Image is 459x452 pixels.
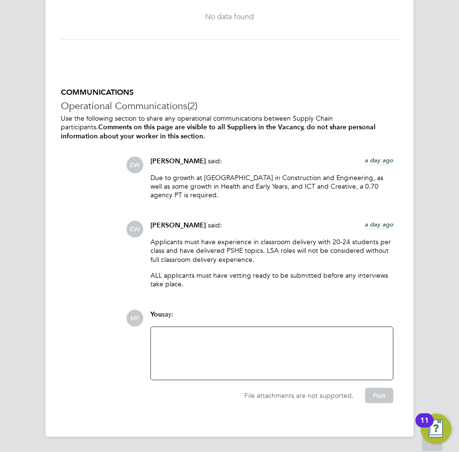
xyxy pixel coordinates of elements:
div: 11 [420,420,429,433]
span: [PERSON_NAME] [150,157,206,165]
p: Applicants must have experience in classroom delivery with 20-24 students per class and have deli... [150,237,393,264]
h5: COMMUNICATIONS [61,88,398,98]
span: File attachments are not supported. [244,391,354,400]
div: No data found [63,12,396,22]
span: said: [208,221,222,229]
p: ALL applicants must have vetting ready to be submitted before any interviews take place. [150,271,393,288]
b: Comments on this page are visible to all Suppliers in the Vacancy, do not share personal informat... [61,123,376,140]
span: MF [126,310,143,327]
span: (2) [187,100,197,112]
span: a day ago [365,156,393,164]
p: Use the following section to share any operational communications between Supply Chain participants. [61,114,398,141]
button: Open Resource Center, 11 new notifications [421,414,451,444]
span: EW [126,221,143,237]
span: a day ago [365,220,393,228]
span: said: [208,157,222,165]
div: say: [150,310,393,327]
h3: Operational Communications [61,100,398,112]
span: [PERSON_NAME] [150,221,206,229]
button: Post [365,388,393,403]
p: Due to growth at [GEOGRAPHIC_DATA] in Construction and Engineering, as well as some growth in Hea... [150,173,393,200]
span: You [150,310,162,318]
span: EW [126,157,143,173]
